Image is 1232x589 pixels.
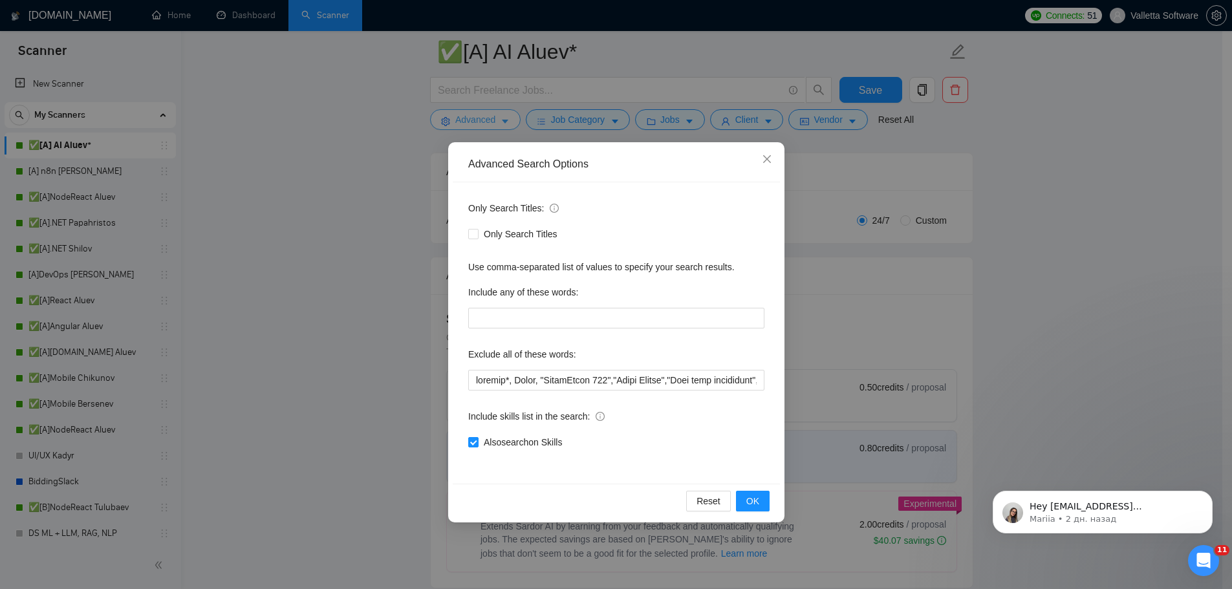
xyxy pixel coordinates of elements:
[746,494,759,508] span: OK
[468,344,576,365] label: Exclude all of these words:
[468,409,605,423] span: Include skills list in the search:
[479,435,567,449] span: Also search on Skills
[468,201,559,215] span: Only Search Titles:
[1188,545,1219,576] iframe: Intercom live chat
[468,282,578,303] label: Include any of these words:
[750,142,784,177] button: Close
[1215,545,1229,555] span: 11
[596,412,605,421] span: info-circle
[468,260,764,274] div: Use comma-separated list of values to specify your search results.
[686,491,731,511] button: Reset
[697,494,720,508] span: Reset
[550,204,559,213] span: info-circle
[468,157,764,171] div: Advanced Search Options
[479,227,563,241] span: Only Search Titles
[762,154,772,164] span: close
[973,464,1232,554] iframe: Intercom notifications сообщение
[735,491,769,511] button: OK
